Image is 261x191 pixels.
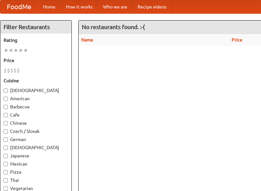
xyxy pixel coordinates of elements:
li: $ [13,67,17,74]
a: Who we are [98,0,132,13]
li: $ [4,67,7,74]
h5: Cuisine [4,77,68,84]
input: Japanese [4,154,8,158]
input: Pizza [4,170,8,174]
li: ★ [13,47,18,54]
a: Recipe videos [132,0,172,13]
input: Mexican [4,162,8,166]
label: [DEMOGRAPHIC_DATA] [4,144,68,151]
label: Chinese [4,120,68,126]
ng-pluralize: No restaurants found. :-( [82,24,145,30]
h5: Price [4,57,68,64]
input: American [4,97,8,101]
input: German [4,137,8,142]
label: American [4,95,68,102]
a: Name [81,37,93,42]
li: $ [10,67,13,74]
label: Mexican [4,161,68,167]
input: [DEMOGRAPHIC_DATA] [4,88,8,93]
h4: Filter Restaurants [0,21,71,34]
li: ★ [18,47,23,54]
h5: Rating [4,37,68,43]
label: Cafe [4,112,68,118]
li: ★ [4,47,8,54]
a: FoodMe [0,0,38,13]
li: ★ [8,47,13,54]
input: Thai [4,178,8,183]
li: $ [17,67,20,74]
label: German [4,136,68,143]
a: How it works [61,0,98,13]
label: Japanese [4,152,68,159]
a: Price [232,37,242,42]
input: Barbecue [4,105,8,109]
li: ★ [23,47,28,54]
li: $ [7,67,10,74]
a: Home [38,0,61,13]
input: Czech / Slovak [4,129,8,134]
label: Thai [4,177,68,183]
input: [DEMOGRAPHIC_DATA] [4,146,8,150]
input: Chinese [4,121,8,125]
input: Vegetarian [4,186,8,191]
label: Barbecue [4,103,68,110]
label: [DEMOGRAPHIC_DATA] [4,87,68,94]
label: Czech / Slovak [4,128,68,135]
label: Pizza [4,169,68,175]
input: Cafe [4,113,8,117]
